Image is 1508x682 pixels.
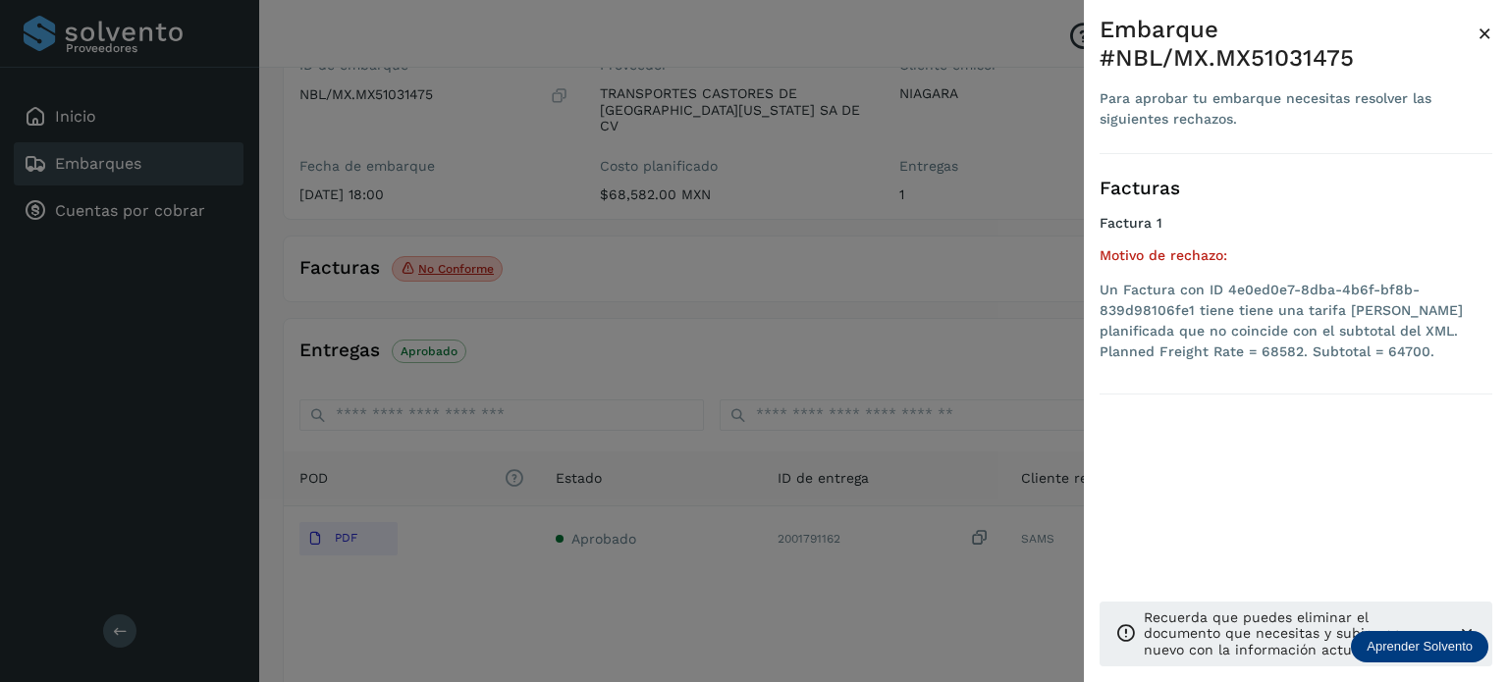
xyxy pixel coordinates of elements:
h5: Motivo de rechazo: [1100,247,1492,264]
div: Para aprobar tu embarque necesitas resolver las siguientes rechazos. [1100,88,1478,130]
span: × [1478,20,1492,47]
div: Embarque #NBL/MX.MX51031475 [1100,16,1478,73]
p: Aprender Solvento [1367,639,1473,655]
h4: Factura 1 [1100,215,1492,232]
p: Recuerda que puedes eliminar el documento que necesitas y subir uno nuevo con la información actu... [1144,609,1441,658]
div: Aprender Solvento [1351,631,1488,662]
button: Close [1478,16,1492,51]
h3: Facturas [1100,178,1492,200]
li: Un Factura con ID 4e0ed0e7-8dba-4b6f-bf8b-839d98106fe1 tiene tiene una tarifa [PERSON_NAME] plani... [1100,280,1492,362]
